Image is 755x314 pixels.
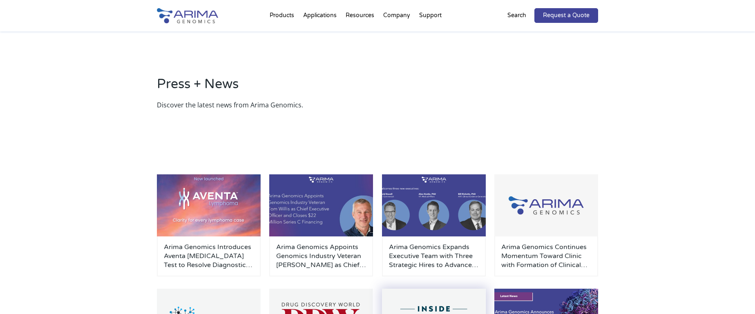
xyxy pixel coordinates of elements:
[157,75,598,100] h2: Press + News
[534,8,598,23] a: Request a Quote
[164,243,254,269] a: Arima Genomics Introduces Aventa [MEDICAL_DATA] Test to Resolve Diagnostic Uncertainty in B- and ...
[382,174,486,236] img: Personnel-Announcement-LinkedIn-Carousel-22025-500x300.png
[494,174,598,236] img: Group-929-500x300.jpg
[276,243,366,269] a: Arima Genomics Appoints Genomics Industry Veteran [PERSON_NAME] as Chief Executive Officer and Cl...
[501,243,591,269] a: Arima Genomics Continues Momentum Toward Clinic with Formation of Clinical Advisory Board
[157,8,218,23] img: Arima-Genomics-logo
[269,174,373,236] img: Personnel-Announcement-LinkedIn-Carousel-22025-1-500x300.jpg
[157,174,261,236] img: AventaLymphoma-500x300.jpg
[157,100,598,110] p: Discover the latest news from Arima Genomics.
[389,243,479,269] a: Arima Genomics Expands Executive Team with Three Strategic Hires to Advance Clinical Applications...
[507,10,526,21] p: Search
